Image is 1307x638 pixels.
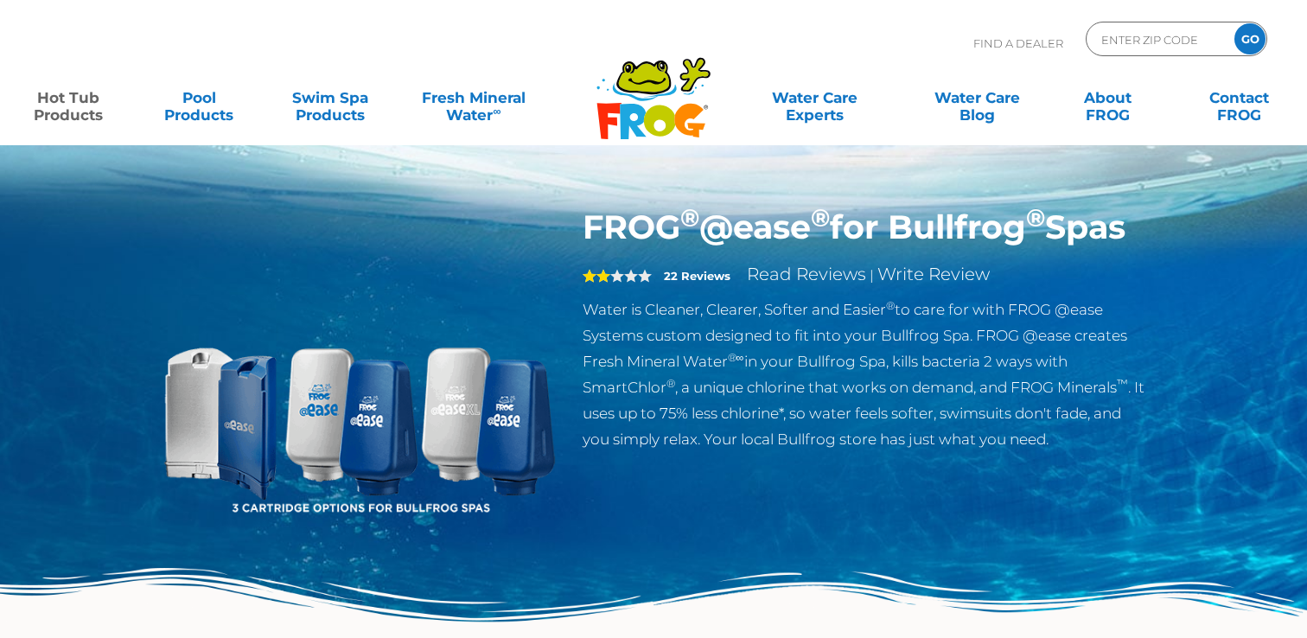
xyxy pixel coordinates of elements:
[728,351,744,364] sup: ®∞
[1026,202,1045,233] sup: ®
[877,264,990,284] a: Write Review
[747,264,866,284] a: Read Reviews
[587,35,720,140] img: Frog Products Logo
[870,267,874,284] span: |
[279,80,381,115] a: Swim SpaProducts
[493,105,500,118] sup: ∞
[583,207,1147,247] h1: FROG @ease for Bullfrog Spas
[583,297,1147,452] p: Water is Cleaner, Clearer, Softer and Easier to care for with FROG @ease Systems custom designed ...
[811,202,830,233] sup: ®
[1188,80,1290,115] a: ContactFROG
[1057,80,1159,115] a: AboutFROG
[17,80,119,115] a: Hot TubProducts
[148,80,250,115] a: PoolProducts
[680,202,699,233] sup: ®
[410,80,537,115] a: Fresh MineralWater∞
[666,377,675,390] sup: ®
[973,22,1063,65] p: Find A Dealer
[161,207,557,603] img: bullfrog-product-hero.png
[1117,377,1128,390] sup: ™
[731,80,896,115] a: Water CareExperts
[926,80,1028,115] a: Water CareBlog
[664,269,730,283] strong: 22 Reviews
[583,269,610,283] span: 2
[1234,23,1266,54] input: GO
[886,299,895,312] sup: ®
